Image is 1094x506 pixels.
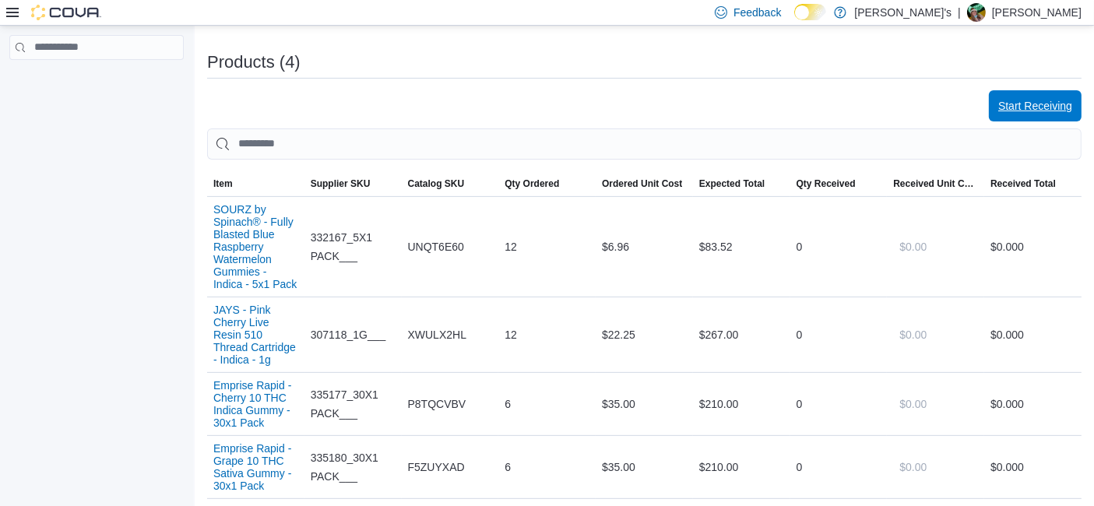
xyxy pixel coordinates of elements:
[311,325,386,344] span: 307118_1G___
[899,396,927,412] span: $0.00
[990,325,1075,344] div: $0.00 0
[408,237,464,256] span: UNQT6E60
[498,388,596,420] div: 6
[596,231,693,262] div: $6.96
[602,177,682,190] span: Ordered Unit Cost
[693,171,790,196] button: Expected Total
[213,379,298,429] button: Emprise Rapid - Cherry 10 THC Indica Gummy - 30x1 Pack
[790,452,888,483] div: 0
[790,171,888,196] button: Qty Received
[311,177,371,190] span: Supplier SKU
[596,171,693,196] button: Ordered Unit Cost
[893,319,933,350] button: $0.00
[989,90,1082,121] button: Start Receiving
[733,5,781,20] span: Feedback
[505,177,559,190] span: Qty Ordered
[402,171,499,196] button: Catalog SKU
[408,325,466,344] span: XWULX2HL
[213,203,298,290] button: SOURZ by Spinach® - Fully Blasted Blue Raspberry Watermelon Gummies - Indica - 5x1 Pack
[213,442,298,492] button: Emprise Rapid - Grape 10 THC Sativa Gummy - 30x1 Pack
[992,3,1082,22] p: [PERSON_NAME]
[596,319,693,350] div: $22.25
[887,171,984,196] button: Received Unit Cost
[893,388,933,420] button: $0.00
[699,177,765,190] span: Expected Total
[794,4,827,20] input: Dark Mode
[893,452,933,483] button: $0.00
[797,177,856,190] span: Qty Received
[967,3,986,22] div: Leslie Muller
[790,231,888,262] div: 0
[207,171,304,196] button: Item
[9,63,184,100] nav: Complex example
[207,53,301,72] h3: Products (4)
[693,388,790,420] div: $210.00
[790,388,888,420] div: 0
[893,231,933,262] button: $0.00
[693,319,790,350] div: $267.00
[498,231,596,262] div: 12
[693,452,790,483] div: $210.00
[790,319,888,350] div: 0
[998,98,1072,114] span: Start Receiving
[958,3,961,22] p: |
[990,458,1075,476] div: $0.00 0
[596,388,693,420] div: $35.00
[899,239,927,255] span: $0.00
[311,228,396,265] span: 332167_5X1 PACK___
[693,231,790,262] div: $83.52
[213,177,233,190] span: Item
[31,5,101,20] img: Cova
[498,452,596,483] div: 6
[984,171,1082,196] button: Received Total
[304,171,402,196] button: Supplier SKU
[311,448,396,486] span: 335180_30X1 PACK___
[990,177,1056,190] span: Received Total
[990,237,1075,256] div: $0.00 0
[408,177,465,190] span: Catalog SKU
[498,319,596,350] div: 12
[990,395,1075,413] div: $0.00 0
[899,459,927,475] span: $0.00
[596,452,693,483] div: $35.00
[408,395,466,413] span: P8TQCVBV
[794,20,795,21] span: Dark Mode
[854,3,952,22] p: [PERSON_NAME]'s
[408,458,465,476] span: F5ZUYXAD
[893,177,978,190] span: Received Unit Cost
[213,304,298,366] button: JAYS - Pink Cherry Live Resin 510 Thread Cartridge - Indica - 1g
[498,171,596,196] button: Qty Ordered
[311,385,396,423] span: 335177_30X1 PACK___
[899,327,927,343] span: $0.00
